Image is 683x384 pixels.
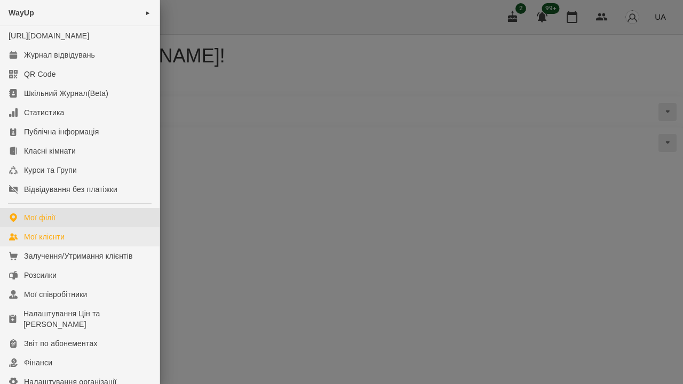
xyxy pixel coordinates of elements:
[9,9,34,17] span: WayUp
[24,289,88,300] div: Мої співробітники
[24,107,65,118] div: Статистика
[145,9,151,17] span: ►
[24,165,77,175] div: Курси та Групи
[24,251,133,261] div: Залучення/Утримання клієнтів
[9,31,89,40] a: [URL][DOMAIN_NAME]
[24,146,76,156] div: Класні кімнати
[24,126,99,137] div: Публічна інформація
[24,231,65,242] div: Мої клієнти
[24,338,98,349] div: Звіт по абонементах
[24,357,52,368] div: Фінанси
[24,50,95,60] div: Журнал відвідувань
[24,270,57,281] div: Розсилки
[24,184,117,195] div: Відвідування без платіжки
[23,308,151,330] div: Налаштування Цін та [PERSON_NAME]
[24,69,56,79] div: QR Code
[24,212,55,223] div: Мої філії
[24,88,108,99] div: Шкільний Журнал(Beta)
